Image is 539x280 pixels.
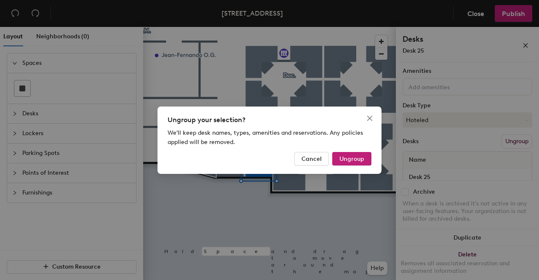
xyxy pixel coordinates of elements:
span: close [366,115,373,122]
span: Ungroup [339,155,364,162]
span: Cancel [302,155,322,162]
button: Close [363,112,376,125]
div: Ungroup your selection? [168,115,371,125]
span: Close [363,115,376,122]
span: We'll keep desk names, types, amenities and reservations. Any policies applied will be removed. [168,129,363,146]
button: Ungroup [332,152,371,165]
button: Cancel [294,152,329,165]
